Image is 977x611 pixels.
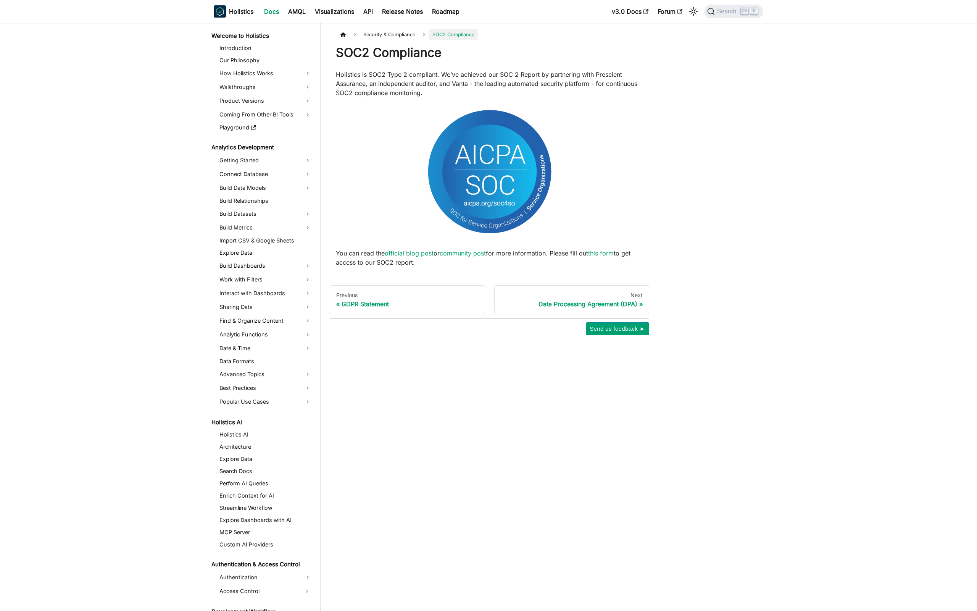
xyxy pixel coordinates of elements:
a: Build Dashboards [217,260,314,272]
p: You can read the or for more information. Please fill out to get access to our SOC2 report. [336,249,643,267]
a: Release Notes [377,5,427,18]
span: Security & Compliance [360,29,419,40]
a: Advanced Topics [217,368,314,380]
nav: Docs sidebar [206,23,321,611]
a: Best Practices [217,382,314,394]
a: Analytics Development [209,142,314,153]
a: Import CSV & Google Sheets [217,235,314,246]
a: community post [440,249,486,257]
a: HolisticsHolistics [214,5,253,18]
a: Home page [336,29,350,40]
a: Our Philosophy [217,55,314,66]
a: Coming From Other BI Tools [217,108,314,121]
a: Explore Data [217,454,314,464]
a: PreviousGDPR Statement [330,285,485,314]
span: Send us feedback ► [590,324,645,334]
a: Data Formats [217,356,314,367]
a: Build Relationships [217,196,314,206]
a: Authentication & Access Control [209,559,314,570]
a: Build Metrics [217,221,314,234]
div: Previous [336,292,479,299]
a: Connect Database [217,168,314,180]
a: Perform AI Queries [217,478,314,489]
button: Send us feedback ► [586,322,649,335]
nav: Breadcrumbs [336,29,643,40]
a: Architecture [217,441,314,452]
img: Holistics [214,5,226,18]
div: GDPR Statement [336,300,479,308]
a: Explore Data [217,247,314,258]
a: NextData Processing Agreement (DPA) [494,285,650,314]
a: Docs [260,5,284,18]
a: Search Docs [217,466,314,477]
div: Data Processing Agreement (DPA) [501,300,643,308]
b: Holistics [229,7,253,16]
a: MCP Server [217,527,314,538]
a: Welcome to Holistics [209,31,314,41]
a: Walkthroughs [217,81,314,93]
div: Next [501,292,643,299]
span: Search [715,8,741,15]
a: Interact with Dashboards [217,287,314,299]
a: How Holistics Works [217,67,314,79]
button: Expand sidebar category 'Access Control' [300,585,314,597]
a: Getting Started [217,154,314,166]
a: Build Data Models [217,182,314,194]
a: official blog post [385,249,434,257]
a: Forum [653,5,687,18]
nav: Docs pages [330,285,649,314]
a: Work with Filters [217,273,314,286]
span: SOC2 Compliance [429,29,478,40]
a: Popular Use Cases [217,396,314,408]
a: Enrich Context for AI [217,490,314,501]
a: AMQL [284,5,310,18]
a: Build Datasets [217,208,314,220]
a: Introduction [217,43,314,53]
a: Explore Dashboards with AI [217,515,314,525]
a: Authentication [217,571,314,584]
a: Streamline Workflow [217,503,314,513]
a: v3.0 Docs [607,5,653,18]
button: Search (Ctrl+K) [704,5,763,18]
a: Holistics AI [209,417,314,428]
h1: SOC2 Compliance [336,45,643,60]
a: API [359,5,377,18]
a: Playground [217,122,314,133]
a: Find & Organize Content [217,315,314,327]
a: Holistics AI [217,429,314,440]
kbd: K [750,8,758,15]
a: Visualizations [310,5,359,18]
button: Switch between dark and light mode (currently light mode) [687,5,700,18]
a: Custom AI Providers [217,539,314,550]
a: Analytic Functions [217,328,314,341]
a: Access Control [217,585,300,597]
a: Date & Time [217,342,314,354]
a: this form [588,249,614,257]
a: Roadmap [427,5,464,18]
a: Product Versions [217,95,314,107]
a: Sharing Data [217,301,314,313]
p: Holistics is SOC2 Type 2 compliant. We’ve achieved our SOC 2 Report by partnering with Prescient ... [336,70,643,97]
